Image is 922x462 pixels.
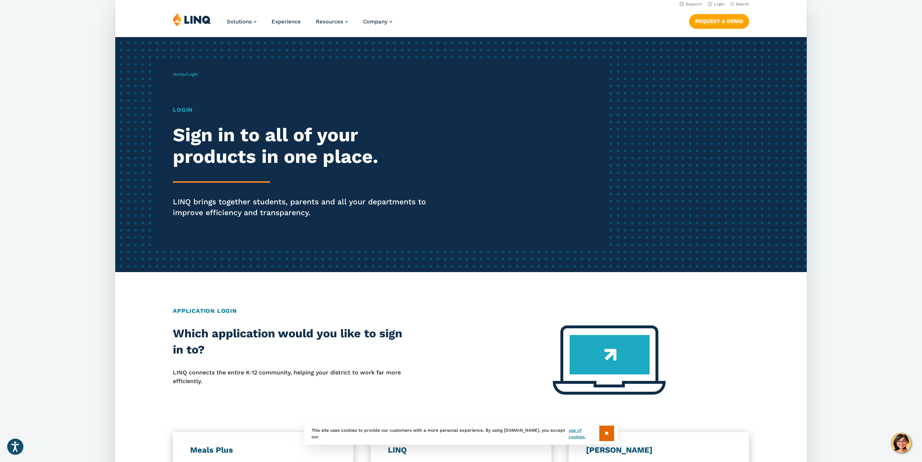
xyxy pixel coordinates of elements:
[187,72,198,77] span: Login
[272,18,301,25] a: Experience
[316,18,348,25] a: Resources
[173,106,439,114] h1: Login
[173,124,439,168] h2: Sign in to all of your products in one place.
[173,307,749,315] h2: Application Login
[689,13,749,28] nav: Button Navigation
[316,18,343,25] span: Resources
[680,2,702,6] a: Support
[730,1,749,7] button: Open Search Bar
[891,433,911,453] button: Hello, have a question? Let’s chat.
[173,368,403,386] p: LINQ connects the entire K‑12 community, helping your district to work far more efficiently.
[173,325,403,358] h2: Which application would you like to sign in to?
[363,18,388,25] span: Company
[173,72,185,77] a: Home
[173,196,439,218] p: LINQ brings together students, parents and all your departments to improve efficiency and transpa...
[689,14,749,28] a: Request a Demo
[173,13,211,26] img: LINQ | K‑12 Software
[227,13,392,36] nav: Primary Navigation
[227,18,252,25] span: Solutions
[304,422,618,445] div: This site uses cookies to provide our customers with a more personal experience. By using [DOMAIN...
[173,72,198,77] span: /
[227,18,256,25] a: Solutions
[569,427,599,440] a: use of cookies.
[363,18,392,25] a: Company
[708,2,725,6] a: Login
[736,2,749,6] span: Search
